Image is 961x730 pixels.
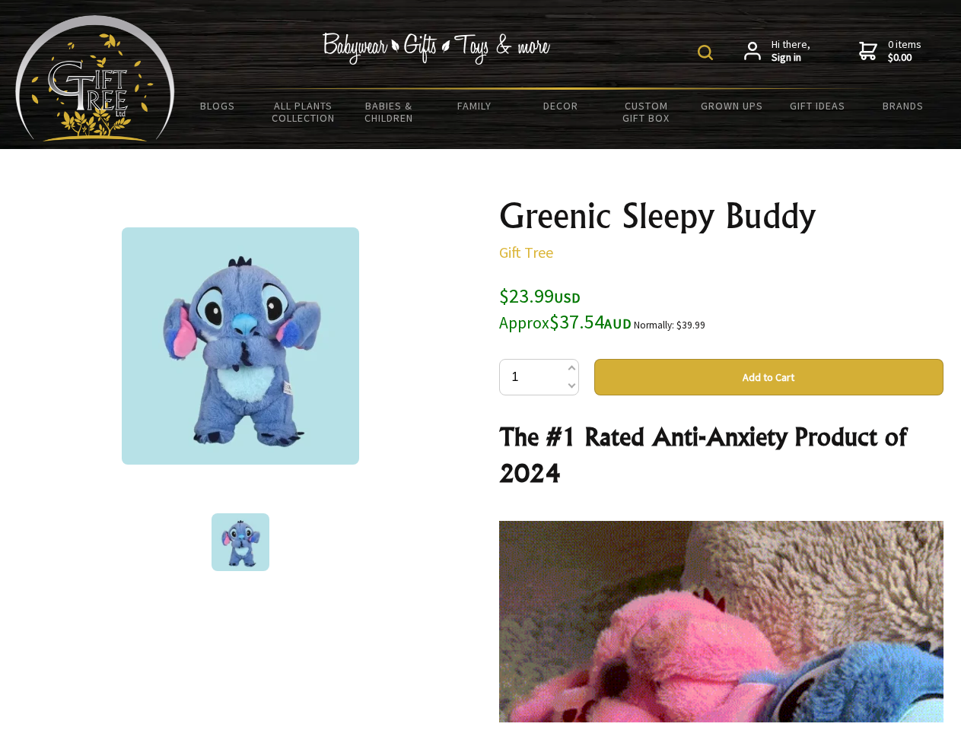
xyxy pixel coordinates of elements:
a: Decor [517,90,603,122]
img: product search [698,45,713,60]
a: Family [432,90,518,122]
a: 0 items$0.00 [859,38,921,65]
a: All Plants Collection [261,90,347,134]
a: Custom Gift Box [603,90,689,134]
h1: Greenic Sleepy Buddy [499,198,943,234]
img: Greenic Sleepy Buddy [122,227,359,465]
a: Babies & Children [346,90,432,134]
span: Hi there, [772,38,810,65]
strong: $0.00 [888,51,921,65]
small: Approx [499,313,549,333]
span: USD [554,289,581,306]
small: Normally: $39.99 [634,319,705,332]
span: AUD [604,315,632,332]
a: Grown Ups [689,90,775,122]
span: $23.99 $37.54 [499,283,632,334]
a: Gift Tree [499,243,553,262]
strong: The #1 Rated Anti-Anxiety Product of 2024 [499,421,906,488]
a: Gift Ideas [775,90,861,122]
img: Babyware - Gifts - Toys and more... [15,15,175,141]
a: BLOGS [175,90,261,122]
img: Babywear - Gifts - Toys & more [323,33,551,65]
span: 0 items [888,37,921,65]
strong: Sign in [772,51,810,65]
button: Add to Cart [594,359,943,395]
img: Greenic Sleepy Buddy [212,513,269,571]
a: Brands [861,90,947,122]
a: Hi there,Sign in [744,38,810,65]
